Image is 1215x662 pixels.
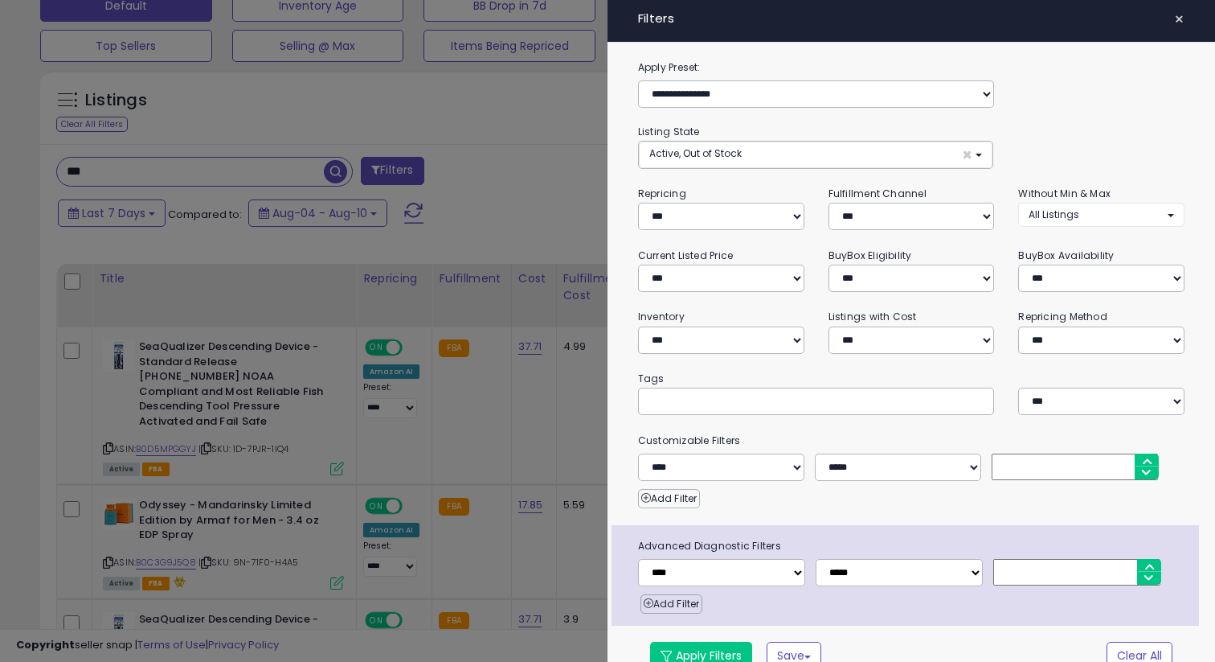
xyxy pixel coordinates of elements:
span: Active, Out of Stock [649,146,742,160]
small: Repricing Method [1018,310,1107,323]
span: × [962,146,972,163]
small: BuyBox Eligibility [828,249,912,262]
button: Active, Out of Stock × [639,142,992,168]
span: All Listings [1029,208,1079,221]
small: Listings with Cost [828,310,917,323]
small: BuyBox Availability [1018,249,1114,262]
span: × [1174,8,1184,31]
small: Tags [626,370,1197,388]
small: Listing State [638,125,700,138]
button: Add Filter [640,594,702,614]
small: Current Listed Price [638,249,733,262]
button: × [1168,8,1191,31]
small: Customizable Filters [626,432,1197,450]
small: Fulfillment Channel [828,187,927,200]
h4: Filters [638,12,1184,26]
span: Advanced Diagnostic Filters [626,537,1199,555]
small: Without Min & Max [1018,187,1111,200]
button: All Listings [1018,203,1184,226]
small: Repricing [638,187,686,200]
button: Add Filter [638,489,700,508]
label: Apply Preset: [626,59,1197,76]
small: Inventory [638,310,685,323]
